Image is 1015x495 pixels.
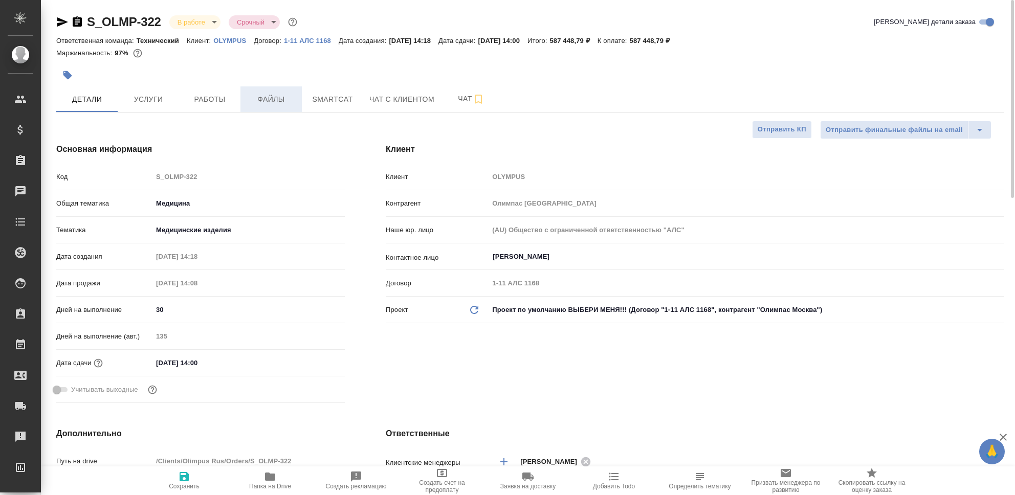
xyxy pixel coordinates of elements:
[369,93,434,106] span: Чат с клиентом
[657,466,743,495] button: Определить тематику
[308,93,357,106] span: Smartcat
[820,121,968,139] button: Отправить финальные файлы на email
[386,278,489,288] p: Договор
[743,466,829,495] button: Призвать менеджера по развитию
[169,483,200,490] span: Сохранить
[472,93,484,105] svg: Подписаться
[229,15,280,29] div: В работе
[399,466,485,495] button: Создать счет на предоплату
[286,15,299,29] button: Доп статусы указывают на важность/срочность заказа
[56,252,152,262] p: Дата создания
[550,37,598,44] p: 587 448,79 ₽
[56,16,69,28] button: Скопировать ссылку для ЯМессенджера
[447,93,496,105] span: Чат
[56,427,345,440] h4: Дополнительно
[247,93,296,106] span: Файлы
[56,305,152,315] p: Дней на выполнение
[598,37,630,44] p: К оплате:
[115,49,130,57] p: 97%
[131,47,144,60] button: 13385.95 RUB;
[249,483,291,490] span: Папка на Drive
[630,37,677,44] p: 587 448,79 ₽
[92,356,105,370] button: Если добавить услуги и заполнить их объемом, то дата рассчитается автоматически
[571,466,657,495] button: Добавить Todo
[386,253,489,263] p: Контактное лицо
[56,37,137,44] p: Ответственная команда:
[829,466,915,495] button: Скопировать ссылку на оценку заказа
[438,37,478,44] p: Дата сдачи:
[405,479,479,493] span: Создать счет на предоплату
[749,479,823,493] span: Призвать менеджера по развитию
[152,276,242,290] input: Пустое поле
[254,37,284,44] p: Договор:
[152,195,345,212] div: Медицина
[227,466,313,495] button: Папка на Drive
[213,36,254,44] a: OLYMPUS
[56,225,152,235] p: Тематика
[520,457,583,467] span: [PERSON_NAME]
[489,196,1004,211] input: Пустое поле
[56,64,79,86] button: Добавить тэг
[386,172,489,182] p: Клиент
[56,331,152,342] p: Дней на выполнение (авт.)
[386,458,489,468] p: Клиентские менеджеры
[979,439,1005,464] button: 🙏
[669,483,731,490] span: Определить тематику
[492,449,516,474] button: Добавить менеджера
[56,198,152,209] p: Общая тематика
[152,221,345,239] div: Медицинские изделия
[313,466,399,495] button: Создать рекламацию
[185,93,234,106] span: Работы
[520,455,594,468] div: [PERSON_NAME]
[489,222,1004,237] input: Пустое поле
[998,256,1000,258] button: Open
[326,483,387,490] span: Создать рекламацию
[752,121,812,139] button: Отправить КП
[71,385,138,395] span: Учитывать выходные
[152,329,345,344] input: Пустое поле
[820,121,991,139] div: split button
[284,36,339,44] a: 1-11 АЛС 1168
[152,249,242,264] input: Пустое поле
[87,15,161,29] a: S_OLMP-322
[386,427,1004,440] h4: Ответственные
[169,15,220,29] div: В работе
[213,37,254,44] p: OLYMPUS
[983,441,1001,462] span: 🙏
[478,37,527,44] p: [DATE] 14:00
[389,37,438,44] p: [DATE] 14:18
[386,225,489,235] p: Наше юр. лицо
[56,278,152,288] p: Дата продажи
[593,483,635,490] span: Добавить Todo
[62,93,112,106] span: Детали
[489,276,1004,290] input: Пустое поле
[56,172,152,182] p: Код
[152,454,345,468] input: Пустое поле
[146,383,159,396] button: Выбери, если сб и вс нужно считать рабочими днями для выполнения заказа.
[874,17,976,27] span: [PERSON_NAME] детали заказа
[71,16,83,28] button: Скопировать ссылку
[386,305,408,315] p: Проект
[56,143,345,155] h4: Основная информация
[56,456,152,466] p: Путь на drive
[386,198,489,209] p: Контрагент
[56,358,92,368] p: Дата сдачи
[386,143,1004,155] h4: Клиент
[489,169,1004,184] input: Пустое поле
[137,37,187,44] p: Технический
[124,93,173,106] span: Услуги
[152,169,345,184] input: Пустое поле
[234,18,268,27] button: Срочный
[500,483,556,490] span: Заявка на доставку
[141,466,227,495] button: Сохранить
[56,49,115,57] p: Маржинальность:
[826,124,963,136] span: Отправить финальные файлы на email
[339,37,389,44] p: Дата создания:
[485,466,571,495] button: Заявка на доставку
[152,302,345,317] input: ✎ Введи что-нибудь
[152,355,242,370] input: ✎ Введи что-нибудь
[489,301,1004,319] div: Проект по умолчанию ВЫБЕРИ МЕНЯ!!! (Договор "1-11 АЛС 1168", контрагент "Олимпас Москва")
[758,124,806,136] span: Отправить КП
[527,37,549,44] p: Итого:
[174,18,208,27] button: В работе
